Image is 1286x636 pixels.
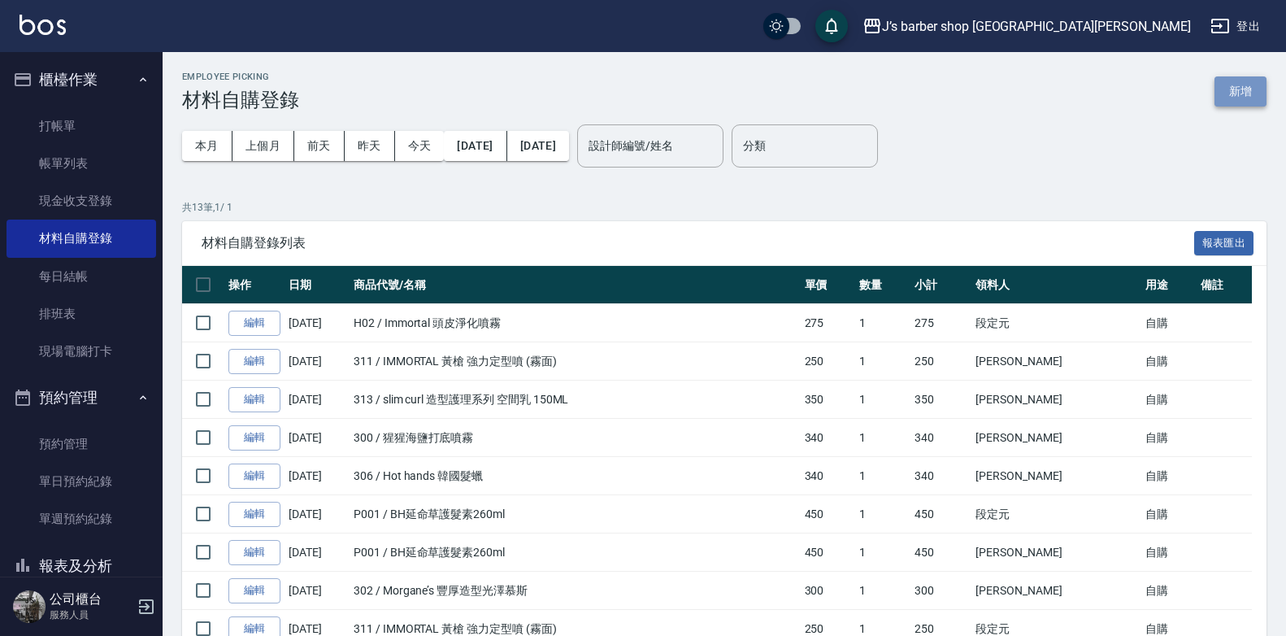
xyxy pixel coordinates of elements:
td: 段定元 [971,495,1141,534]
td: P001 / BH延命草護髮素260ml [350,534,801,572]
td: 自購 [1141,572,1197,610]
h3: 材料自購登錄 [182,89,299,111]
td: 450 [910,495,971,534]
td: [PERSON_NAME] [971,457,1141,495]
img: Logo [20,15,66,35]
button: J’s barber shop [GEOGRAPHIC_DATA][PERSON_NAME] [856,10,1197,43]
td: 275 [910,304,971,342]
td: [DATE] [285,419,350,457]
a: 排班表 [7,295,156,333]
td: [DATE] [285,342,350,381]
th: 領料人 [971,266,1141,304]
td: 1 [855,381,910,419]
a: 新增 [1214,83,1266,98]
a: 編輯 [228,387,280,412]
th: 商品代號/名稱 [350,266,801,304]
td: [DATE] [285,495,350,534]
th: 日期 [285,266,350,304]
td: [DATE] [285,381,350,419]
button: 今天 [395,131,445,161]
a: 編輯 [228,502,280,527]
div: J’s barber shop [GEOGRAPHIC_DATA][PERSON_NAME] [882,16,1191,37]
button: 本月 [182,131,232,161]
a: 現場電腦打卡 [7,333,156,370]
a: 編輯 [228,540,280,565]
td: [PERSON_NAME] [971,572,1141,610]
a: 編輯 [228,311,280,336]
td: P001 / BH延命草護髮素260ml [350,495,801,534]
th: 單價 [801,266,856,304]
td: 1 [855,495,910,534]
img: Person [13,590,46,623]
a: 打帳單 [7,107,156,145]
td: 450 [910,534,971,572]
h2: Employee Picking [182,72,299,82]
button: 報表匯出 [1194,231,1254,256]
a: 編輯 [228,578,280,603]
a: 現金收支登錄 [7,182,156,220]
p: 共 13 筆, 1 / 1 [182,200,1266,215]
p: 服務人員 [50,608,133,622]
td: 450 [801,495,856,534]
td: 300 [801,572,856,610]
td: 自購 [1141,381,1197,419]
td: 自購 [1141,342,1197,381]
td: 自購 [1141,534,1197,572]
td: [DATE] [285,534,350,572]
td: 300 [910,572,971,610]
td: [DATE] [285,457,350,495]
th: 用途 [1141,266,1197,304]
td: 275 [801,304,856,342]
td: 313 / slim curl 造型護理系列 空間乳 150ML [350,381,801,419]
td: [PERSON_NAME] [971,419,1141,457]
h5: 公司櫃台 [50,591,133,608]
td: 1 [855,419,910,457]
a: 報表匯出 [1194,234,1254,250]
td: 340 [801,419,856,457]
button: 登出 [1204,11,1266,41]
a: 預約管理 [7,425,156,463]
button: [DATE] [507,131,569,161]
a: 單日預約紀錄 [7,463,156,500]
td: 自購 [1141,457,1197,495]
button: [DATE] [444,131,506,161]
button: 預約管理 [7,377,156,419]
td: 302 / Morgane’s 豐厚造型光澤慕斯 [350,572,801,610]
td: 段定元 [971,304,1141,342]
th: 小計 [910,266,971,304]
a: 編輯 [228,425,280,451]
td: 340 [910,419,971,457]
a: 編輯 [228,349,280,374]
th: 操作 [224,266,285,304]
td: 340 [910,457,971,495]
a: 材料自購登錄 [7,220,156,257]
td: 自購 [1141,495,1197,534]
td: 340 [801,457,856,495]
td: [PERSON_NAME] [971,534,1141,572]
button: 櫃檯作業 [7,59,156,101]
td: [PERSON_NAME] [971,342,1141,381]
td: 1 [855,534,910,572]
a: 每日結帳 [7,258,156,295]
td: 306 / Hot hands 韓國髮蠟 [350,457,801,495]
td: 350 [801,381,856,419]
td: 1 [855,457,910,495]
a: 單週預約紀錄 [7,500,156,538]
a: 編輯 [228,464,280,489]
button: save [815,10,848,42]
td: 450 [801,534,856,572]
td: 350 [910,381,971,419]
button: 報表及分析 [7,545,156,587]
th: 備註 [1197,266,1252,304]
td: 1 [855,304,910,342]
td: 311 / IMMORTAL 黃槍 強力定型噴 (霧面) [350,342,801,381]
td: 1 [855,572,910,610]
button: 昨天 [345,131,395,161]
td: [DATE] [285,572,350,610]
th: 數量 [855,266,910,304]
td: 自購 [1141,304,1197,342]
a: 帳單列表 [7,145,156,182]
td: 自購 [1141,419,1197,457]
td: 1 [855,342,910,381]
td: 300 / 猩猩海鹽打底噴霧 [350,419,801,457]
